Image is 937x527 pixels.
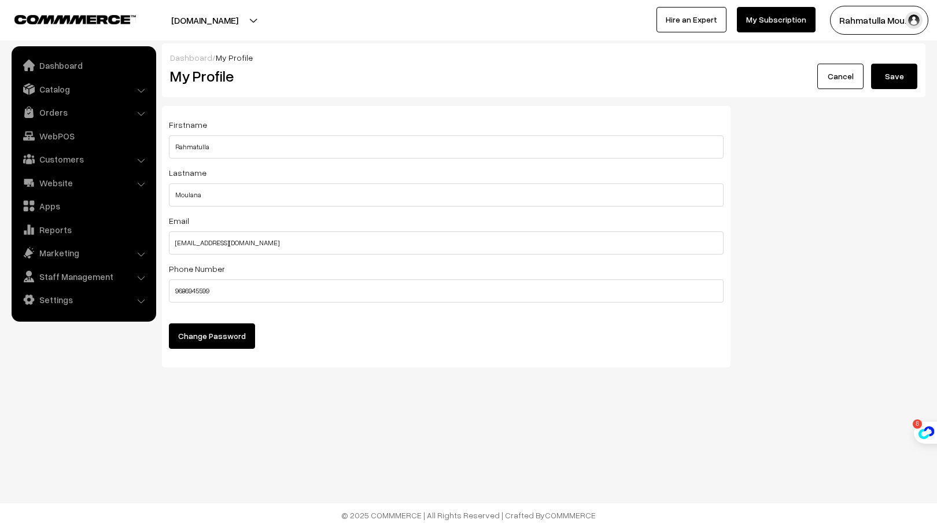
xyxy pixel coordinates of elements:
[14,102,152,123] a: Orders
[14,149,152,169] a: Customers
[14,219,152,240] a: Reports
[170,51,917,64] div: /
[169,263,225,275] label: Phone Number
[169,119,207,131] label: Firstname
[169,167,206,179] label: Lastname
[14,15,136,24] img: COMMMERCE
[545,510,596,520] a: COMMMERCE
[14,266,152,287] a: Staff Management
[216,53,253,62] span: My Profile
[830,6,928,35] button: Rahmatulla Mou…
[14,289,152,310] a: Settings
[169,323,255,349] button: Change Password
[14,126,152,146] a: WebPOS
[737,7,816,32] a: My Subscription
[169,231,724,255] input: Email
[131,6,279,35] button: [DOMAIN_NAME]
[14,79,152,99] a: Catalog
[170,53,212,62] a: Dashboard
[170,67,535,85] h2: My Profile
[14,172,152,193] a: Website
[169,135,724,159] input: First Name
[169,215,189,227] label: Email
[656,7,726,32] a: Hire an Expert
[871,64,917,89] button: Save
[817,64,864,89] a: Cancel
[14,55,152,76] a: Dashboard
[14,196,152,216] a: Apps
[169,279,724,303] input: Phone Number
[14,12,116,25] a: COMMMERCE
[169,183,724,207] input: First Name
[14,242,152,263] a: Marketing
[905,12,923,29] img: user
